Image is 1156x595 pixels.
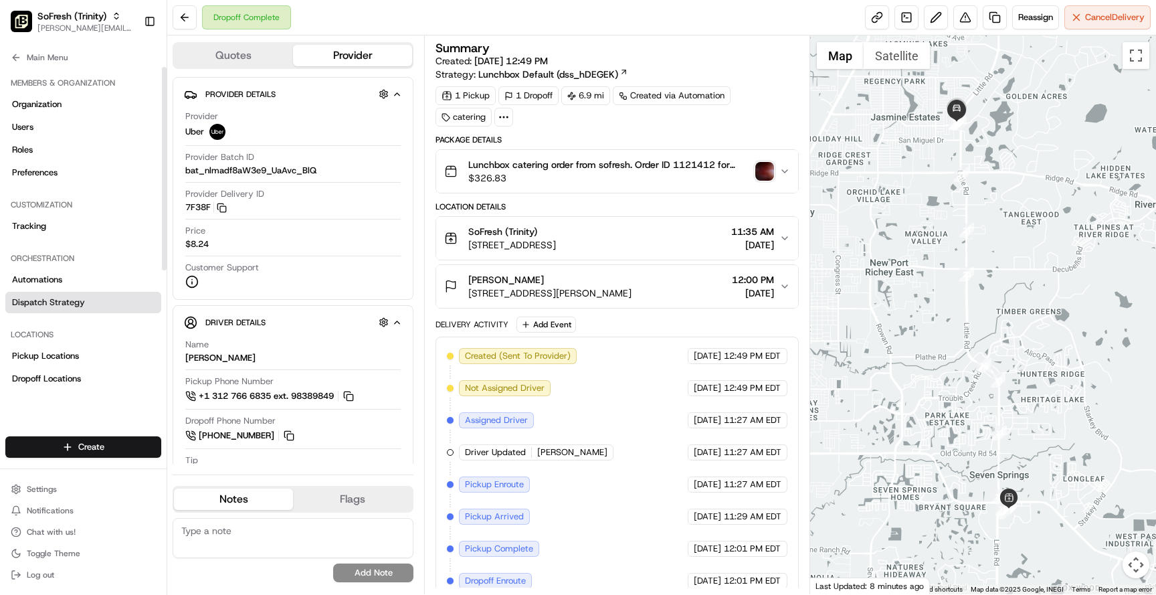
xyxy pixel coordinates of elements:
span: 11:35 AM [731,225,774,238]
button: SoFresh (Trinity)[STREET_ADDRESS]11:35 AM[DATE] [436,217,797,260]
span: 11:27 AM EDT [724,414,781,426]
span: [DATE] [118,244,146,254]
button: Reassign [1012,5,1059,29]
span: Chat with us! [27,527,76,537]
span: [DATE] [694,414,721,426]
span: Roles [12,144,33,156]
a: Pickup Locations [5,345,161,367]
div: Orchestration [5,248,161,269]
a: Terms [1072,586,1090,593]
span: Assigned Driver [465,414,528,426]
div: 17 [992,426,1007,440]
span: 11:27 AM EDT [724,479,781,491]
button: photo_proof_of_delivery image [755,162,774,181]
img: uber-new-logo.jpeg [209,124,225,140]
div: 16 [991,489,1006,504]
div: 1 Pickup [436,86,496,105]
span: Driver Updated [465,446,526,458]
span: [PERSON_NAME] [468,273,544,286]
span: Reassign [1018,11,1053,23]
img: 1736555255976-a54dd68f-1ca7-489b-9aae-adbdc363a1c4 [27,208,37,219]
span: Created: [436,54,548,68]
span: Dropoff Enroute [465,575,526,587]
button: Quotes [174,45,293,66]
span: Pylon [133,332,162,342]
div: 25 [949,115,964,130]
span: API Documentation [126,299,215,313]
span: [DATE] [108,207,135,218]
span: $326.83 [468,171,749,185]
div: 19 [977,358,991,373]
span: Lunchbox catering order from sofresh. Order ID 1121412 for [PERSON_NAME]. [468,158,749,171]
span: Users [12,121,33,133]
button: Main Menu [5,48,161,67]
button: Notifications [5,501,161,520]
span: [PHONE_NUMBER] [199,430,274,442]
a: Roles [5,139,161,161]
div: 20 [959,267,974,282]
span: 12:49 PM EDT [724,382,781,394]
span: Create [78,441,104,453]
div: Strategy: [436,68,628,81]
button: [PERSON_NAME][STREET_ADDRESS][PERSON_NAME]12:00 PM[DATE] [436,265,797,308]
div: [PERSON_NAME] [185,352,256,364]
button: Lunchbox catering order from sofresh. Order ID 1121412 for [PERSON_NAME].$326.83photo_proof_of_de... [436,150,797,193]
div: 1 [996,505,1011,519]
span: Settings [27,484,57,495]
a: 💻API Documentation [108,294,220,318]
span: Pickup Complete [465,543,533,555]
span: [PERSON_NAME] [537,446,607,458]
div: Package Details [436,135,798,145]
div: Customization [5,194,161,216]
div: 📗 [13,301,24,311]
button: Provider Details [184,83,402,105]
img: 1736555255976-a54dd68f-1ca7-489b-9aae-adbdc363a1c4 [13,128,37,152]
a: Automations [5,269,161,290]
button: Map camera controls [1123,551,1149,578]
button: SoFresh (Trinity) [37,9,106,23]
span: 12:01 PM EDT [724,575,781,587]
h3: Summary [436,42,490,54]
input: Clear [35,86,221,100]
span: Driver Details [205,317,266,328]
span: SoFresh (Trinity) [468,225,537,238]
img: 1738778727109-b901c2ba-d612-49f7-a14d-d897ce62d23f [28,128,52,152]
span: Price [185,225,205,237]
span: Pickup Phone Number [185,375,274,388]
a: Tracking [5,216,161,237]
div: 22 [954,167,969,182]
span: Pickup Arrived [465,511,524,523]
div: Past conversations [13,174,86,185]
img: SoFresh (Trinity) [11,11,32,32]
span: Dropoff Phone Number [185,415,276,427]
div: 1 Dropoff [498,86,559,105]
span: Provider [185,110,218,122]
span: • [100,207,105,218]
button: Log out [5,566,161,584]
div: catering [436,108,492,126]
div: Locations [5,324,161,345]
span: Automations [12,274,62,286]
span: Notifications [27,505,74,516]
span: [DATE] [732,286,774,300]
div: 💻 [113,301,124,311]
a: Created via Automation [613,86,731,105]
div: 21 [959,223,974,238]
span: Provider Delivery ID [185,188,264,200]
span: Main Menu [27,52,68,63]
span: Log out [27,570,54,580]
a: Powered byPylon [94,331,162,342]
span: Organization [12,98,62,110]
button: Start new chat [227,132,244,148]
span: Pickup Locations [12,350,79,362]
span: Toggle Theme [27,548,80,559]
div: Start new chat [60,128,219,141]
div: Delivery Activity [436,319,508,330]
span: [DATE] [694,350,721,362]
span: Dispatch Strategy [12,296,85,309]
span: Cancel Delivery [1085,11,1145,23]
a: Dispatch Strategy [5,292,161,313]
button: Create [5,436,161,458]
span: Name [185,339,209,351]
span: Map data ©2025 Google, INEGI [971,586,1064,593]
